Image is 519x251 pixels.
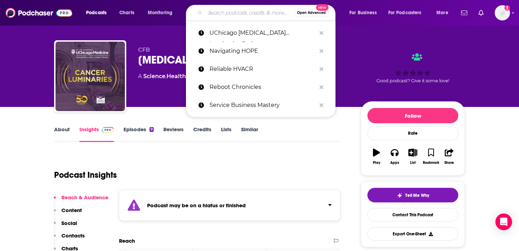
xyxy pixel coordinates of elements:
a: Similar [241,126,258,142]
button: open menu [384,7,432,18]
div: Open Intercom Messenger [495,214,512,230]
button: Contacts [54,232,85,245]
button: List [404,144,422,169]
button: open menu [344,7,385,18]
button: open menu [432,7,457,18]
span: Tell Me Why [405,193,429,198]
div: Bookmark [423,161,439,165]
p: Reboot Chronicles [210,78,316,96]
div: A podcast [138,72,239,81]
button: open menu [81,7,116,18]
span: Open Advanced [297,11,326,15]
button: Share [440,144,458,169]
button: Export One-Sheet [367,227,458,241]
a: Show notifications dropdown [476,7,486,19]
a: Reliable HVACR [186,60,335,78]
button: Content [54,207,82,220]
button: Reach & Audience [54,194,108,207]
button: Follow [367,108,458,123]
a: Credits [193,126,211,142]
span: New [316,4,329,11]
span: Good podcast? Give it some love! [376,78,449,83]
a: Episodes9 [124,126,154,142]
img: tell me why sparkle [397,193,402,198]
button: Show profile menu [495,5,510,20]
button: open menu [143,7,181,18]
img: Podchaser - Follow, Share and Rate Podcasts [6,6,72,19]
a: Charts [115,7,138,18]
img: Podchaser Pro [102,127,114,133]
a: Navigating HOPE [186,42,335,60]
button: Play [367,144,385,169]
span: Monitoring [148,8,172,18]
p: Reach & Audience [61,194,108,201]
img: Cancer Luminaries [56,42,125,111]
img: User Profile [495,5,510,20]
div: Apps [390,161,399,165]
p: Social [61,220,77,226]
button: tell me why sparkleTell Me Why [367,188,458,202]
a: InsightsPodchaser Pro [79,126,114,142]
p: Contacts [61,232,85,239]
span: More [436,8,448,18]
p: Navigating HOPE [210,42,316,60]
span: Charts [119,8,134,18]
span: CFB [138,47,150,53]
button: Open AdvancedNew [294,9,329,17]
h2: Reach [119,237,135,244]
button: Apps [385,144,403,169]
span: For Business [349,8,377,18]
div: Good podcast? Give it some love! [361,47,465,90]
span: For Podcasters [388,8,422,18]
a: About [54,126,70,142]
div: Share [444,161,454,165]
p: Reliable HVACR [210,60,316,78]
a: Show notifications dropdown [458,7,470,19]
p: UChicago Cancer Luminaries Podcast [210,24,316,42]
strong: Podcast may be on a hiatus or finished [147,202,246,209]
a: Science [143,73,165,80]
a: Reboot Chronicles [186,78,335,96]
a: UChicago [MEDICAL_DATA] Luminaries Podcast [186,24,335,42]
button: Social [54,220,77,233]
span: , [165,73,167,80]
div: Search podcasts, credits, & more... [193,5,342,21]
div: Play [373,161,380,165]
a: Service Business Mastery [186,96,335,114]
span: Logged in as NatashaShah [495,5,510,20]
button: Bookmark [422,144,440,169]
a: Reviews [163,126,184,142]
p: Service Business Mastery [210,96,316,114]
section: Click to expand status details [119,190,340,221]
a: Health [167,73,186,80]
a: Contact This Podcast [367,208,458,221]
div: 9 [150,127,154,132]
div: Rate [367,126,458,140]
h1: Podcast Insights [54,170,117,180]
svg: Add a profile image [504,5,510,11]
div: List [410,161,416,165]
a: Lists [221,126,231,142]
span: Podcasts [86,8,107,18]
p: Content [61,207,82,214]
input: Search podcasts, credits, & more... [205,7,294,18]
